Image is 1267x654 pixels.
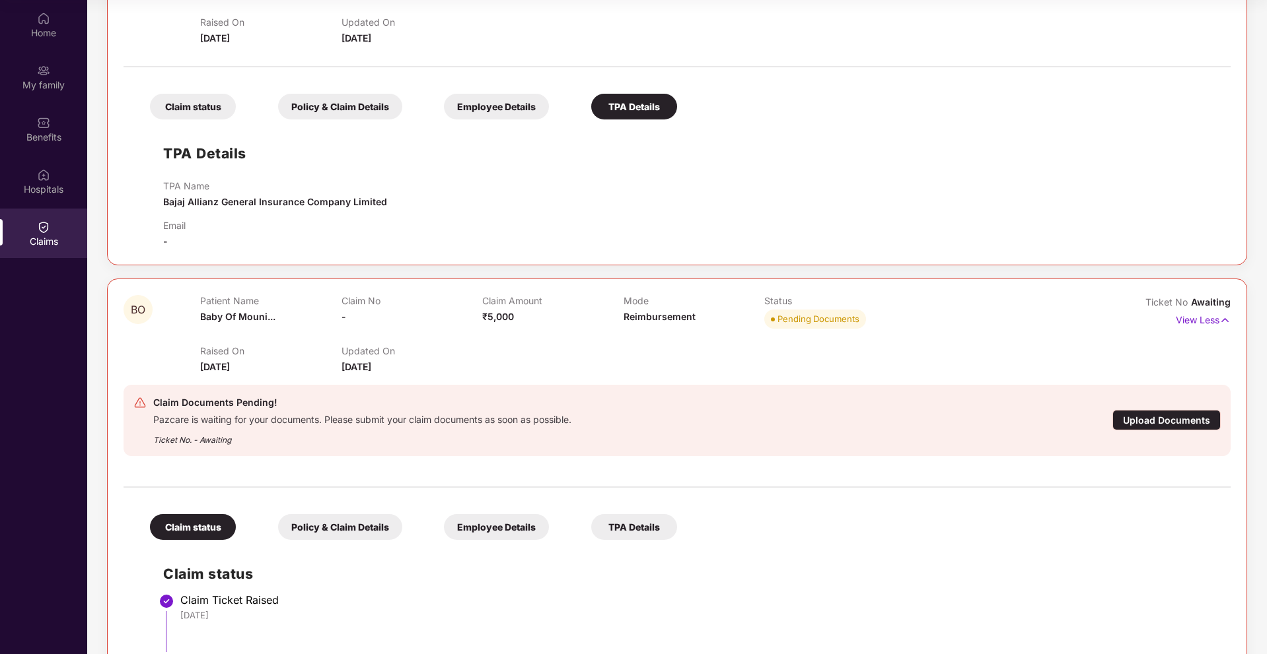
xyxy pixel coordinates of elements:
[180,593,1217,606] div: Claim Ticket Raised
[278,94,402,119] div: Policy & Claim Details
[163,563,1217,585] h2: Claim status
[342,361,371,372] span: [DATE]
[150,94,236,119] div: Claim status
[133,396,147,409] img: svg+xml;base64,PHN2ZyB4bWxucz0iaHR0cDovL3d3dy53My5vcmcvMjAwMC9zdmciIHdpZHRoPSIyNCIgaGVpZ2h0PSIyNC...
[278,514,402,540] div: Policy & Claim Details
[778,312,859,325] div: Pending Documents
[163,180,387,191] p: TPA Name
[200,345,341,356] p: Raised On
[1219,313,1231,327] img: svg+xml;base64,PHN2ZyB4bWxucz0iaHR0cDovL3d3dy53My5vcmcvMjAwMC9zdmciIHdpZHRoPSIxNyIgaGVpZ2h0PSIxNy...
[180,609,1217,621] div: [DATE]
[163,196,387,207] span: Bajaj Allianz General Insurance Company Limited
[591,94,677,119] div: TPA Details
[200,361,230,372] span: [DATE]
[37,168,50,181] img: svg+xml;base64,PHN2ZyBpZD0iSG9zcGl0YWxzIiB4bWxucz0iaHR0cDovL3d3dy53My5vcmcvMjAwMC9zdmciIHdpZHRoPS...
[342,295,482,306] p: Claim No
[200,295,341,306] p: Patient Name
[150,514,236,540] div: Claim status
[764,295,905,306] p: Status
[153,426,571,446] div: Ticket No. - Awaiting
[444,514,549,540] div: Employee Details
[1191,296,1231,308] span: Awaiting
[131,304,145,315] span: BO
[1145,296,1191,308] span: Ticket No
[591,514,677,540] div: TPA Details
[163,220,186,231] p: Email
[163,143,246,164] h1: TPA Details
[482,295,623,306] p: Claim Amount
[444,94,549,119] div: Employee Details
[200,16,341,28] p: Raised On
[1112,410,1221,430] div: Upload Documents
[153,410,571,426] div: Pazcare is waiting for your documents. Please submit your claim documents as soon as possible.
[159,593,174,609] img: svg+xml;base64,PHN2ZyBpZD0iU3RlcC1Eb25lLTMyeDMyIiB4bWxucz0iaHR0cDovL3d3dy53My5vcmcvMjAwMC9zdmciIH...
[37,116,50,129] img: svg+xml;base64,PHN2ZyBpZD0iQmVuZWZpdHMiIHhtbG5zPSJodHRwOi8vd3d3LnczLm9yZy8yMDAwL3N2ZyIgd2lkdGg9Ij...
[200,311,275,322] span: Baby Of Mouni...
[342,32,371,44] span: [DATE]
[624,295,764,306] p: Mode
[37,220,50,234] img: svg+xml;base64,PHN2ZyBpZD0iQ2xhaW0iIHhtbG5zPSJodHRwOi8vd3d3LnczLm9yZy8yMDAwL3N2ZyIgd2lkdGg9IjIwIi...
[624,311,696,322] span: Reimbursement
[37,12,50,25] img: svg+xml;base64,PHN2ZyBpZD0iSG9tZSIgeG1sbnM9Imh0dHA6Ly93d3cudzMub3JnLzIwMDAvc3ZnIiB3aWR0aD0iMjAiIG...
[482,311,514,322] span: ₹5,000
[342,16,482,28] p: Updated On
[1176,310,1231,327] p: View Less
[342,345,482,356] p: Updated On
[163,236,168,247] span: -
[153,395,571,410] div: Claim Documents Pending!
[200,32,230,44] span: [DATE]
[37,64,50,77] img: svg+xml;base64,PHN2ZyB3aWR0aD0iMjAiIGhlaWdodD0iMjAiIHZpZXdCb3g9IjAgMCAyMCAyMCIgZmlsbD0ibm9uZSIgeG...
[342,311,346,322] span: -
